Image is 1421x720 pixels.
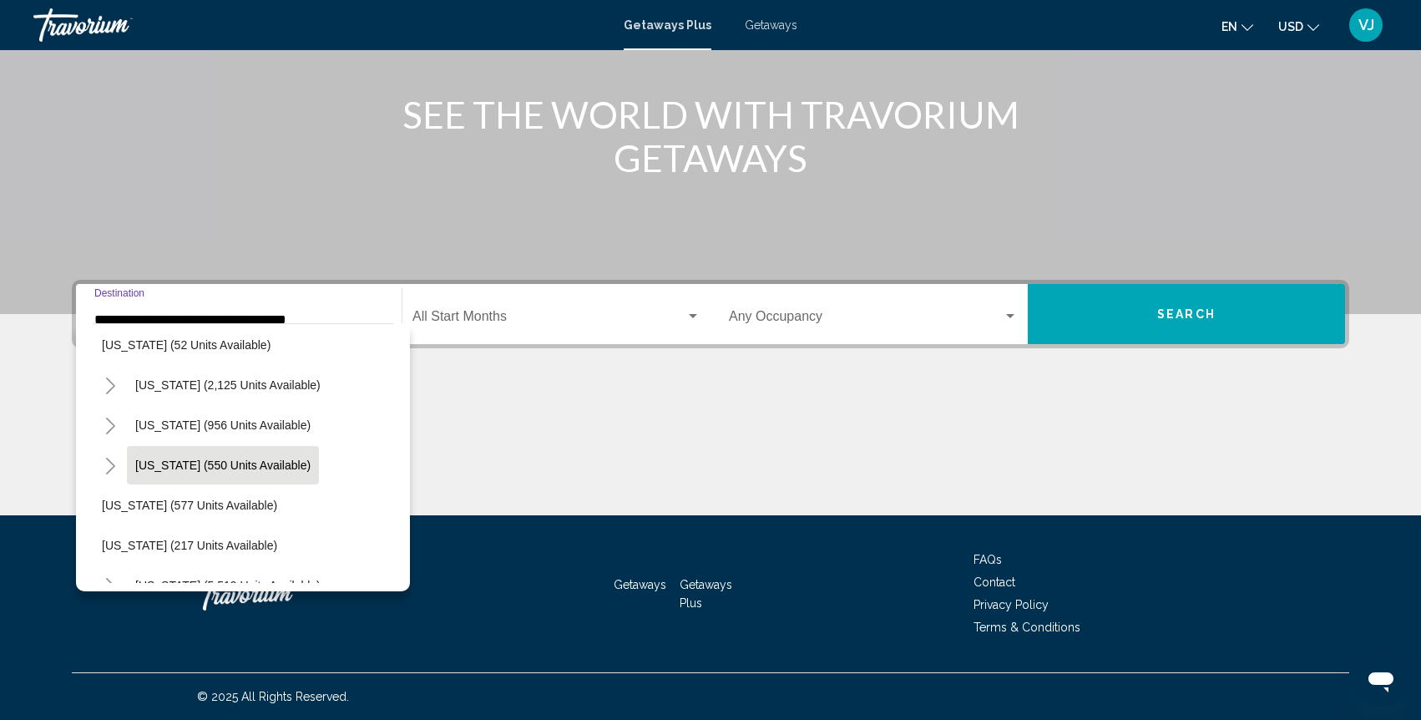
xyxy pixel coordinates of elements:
span: [US_STATE] (52 units available) [102,338,271,352]
a: Terms & Conditions [973,621,1080,634]
h1: SEE THE WORLD WITH TRAVORIUM GETAWAYS [397,93,1024,180]
span: Search [1157,308,1216,322]
button: [US_STATE] (550 units available) [127,446,319,484]
button: [US_STATE] (52 units available) [94,326,279,364]
a: Travorium [33,8,607,42]
a: Getaways [745,18,797,32]
button: User Menu [1344,8,1388,43]
a: Contact [973,575,1015,589]
span: [US_STATE] (550 units available) [135,459,311,472]
span: en [1221,20,1237,33]
span: [US_STATE] (2,125 units available) [135,378,321,392]
iframe: Button to launch messaging window [1354,653,1408,707]
button: Change currency [1278,14,1319,38]
button: Toggle South Carolina (2,125 units available) [94,368,127,402]
button: Change language [1221,14,1253,38]
a: Getaways [614,578,666,591]
a: Travorium [197,569,364,619]
button: Search [1028,284,1345,344]
span: [US_STATE] (217 units available) [102,539,277,552]
button: [US_STATE] (5,519 units available) [127,566,329,605]
span: VJ [1358,17,1374,33]
div: Search widget [76,284,1345,344]
a: Getaways Plus [680,578,732,610]
button: Toggle Virginia (5,519 units available) [94,569,127,602]
button: [US_STATE] (217 units available) [94,526,286,565]
span: [US_STATE] (956 units available) [135,418,311,432]
button: Toggle Tennessee (956 units available) [94,408,127,442]
a: Getaways Plus [624,18,711,32]
button: [US_STATE] (2,125 units available) [127,366,329,404]
span: [US_STATE] (5,519 units available) [135,579,321,592]
span: [US_STATE] (577 units available) [102,499,277,512]
button: [US_STATE] (956 units available) [127,406,319,444]
button: Toggle Texas (550 units available) [94,449,127,482]
a: FAQs [973,553,1002,566]
a: Privacy Policy [973,598,1049,611]
button: [US_STATE] (577 units available) [94,486,286,525]
span: © 2025 All Rights Reserved. [197,690,349,703]
span: USD [1278,20,1303,33]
